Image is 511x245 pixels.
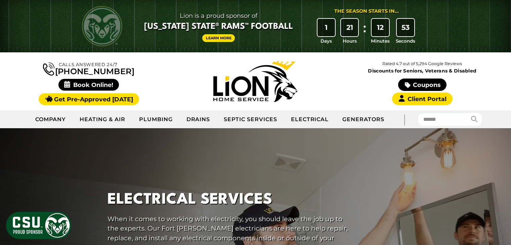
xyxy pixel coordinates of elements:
[397,19,414,36] div: 53
[202,34,235,42] a: Learn More
[341,19,358,36] div: 21
[180,111,217,128] a: Drains
[58,79,119,91] span: Book Online!
[372,19,389,36] div: 12
[284,111,336,128] a: Electrical
[339,60,506,67] p: Rated 4.7 out of 5,294 Google Reviews
[82,6,122,46] img: CSU Rams logo
[340,68,504,73] span: Discounts for Seniors, Veterans & Disabled
[391,110,418,128] div: |
[43,61,134,76] a: [PHONE_NUMBER]
[321,38,332,44] span: Days
[144,21,293,33] span: [US_STATE] State® Rams™ Football
[392,93,453,105] a: Client Portal
[336,111,391,128] a: Generators
[73,111,132,128] a: Heating & Air
[144,10,293,21] span: Lion is a proud sponsor of
[371,38,390,44] span: Minutes
[317,19,335,36] div: 1
[343,38,357,44] span: Hours
[132,111,180,128] a: Plumbing
[334,8,399,15] div: The Season Starts in...
[217,111,284,128] a: Septic Services
[39,93,139,105] a: Get Pre-Approved [DATE]
[29,111,73,128] a: Company
[361,19,368,45] div: :
[5,211,72,240] img: CSU Sponsor Badge
[213,61,297,102] img: Lion Home Service
[398,79,446,91] a: Coupons
[396,38,415,44] span: Seconds
[108,189,352,211] h1: Electrical Services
